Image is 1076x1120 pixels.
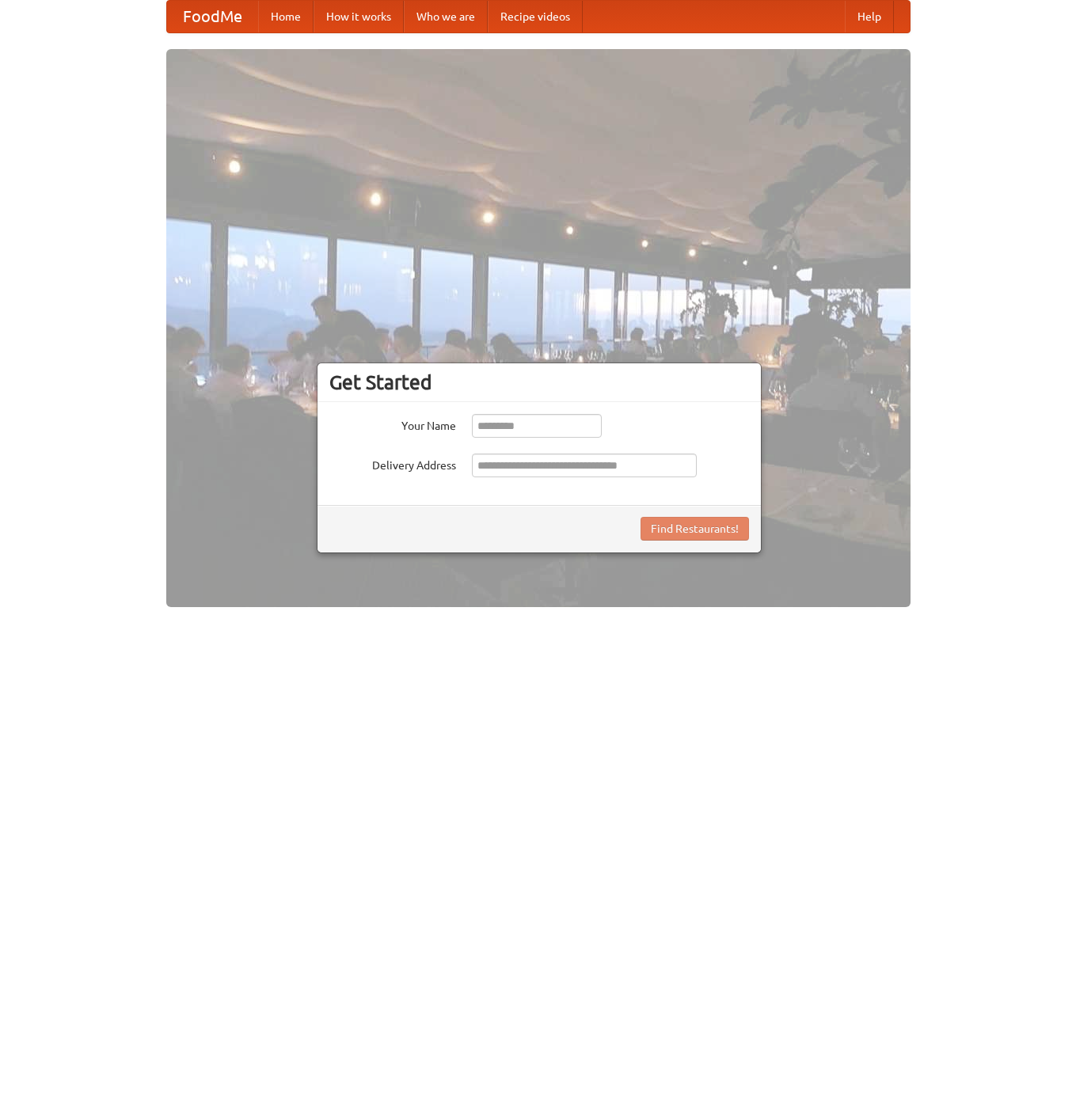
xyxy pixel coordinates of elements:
[314,1,404,32] a: How it works
[329,454,456,473] label: Delivery Address
[258,1,314,32] a: Home
[488,1,583,32] a: Recipe videos
[845,1,894,32] a: Help
[329,370,749,394] h3: Get Started
[329,414,456,434] label: Your Name
[404,1,488,32] a: Who we are
[641,517,749,541] button: Find Restaurants!
[167,1,258,32] a: FoodMe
